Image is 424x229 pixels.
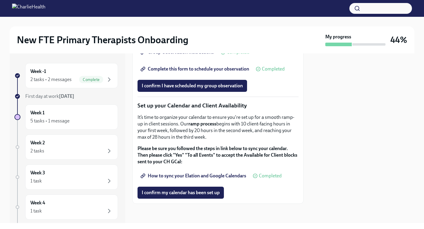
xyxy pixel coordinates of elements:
a: Complete this form to schedule your observation [138,63,253,75]
div: 2 tasks • 2 messages [30,76,72,83]
h6: Week 1 [30,110,45,116]
a: Week 15 tasks • 1 message [14,104,118,130]
a: Week 22 tasks [14,134,118,160]
span: I confirm my calendar has been set up [142,190,220,196]
strong: ramp process [188,121,216,127]
a: Week -12 tasks • 2 messagesComplete [14,63,118,88]
img: CharlieHealth [12,4,45,13]
div: 2 tasks [30,148,44,154]
span: Completed [227,50,249,55]
span: Complete [79,77,103,82]
button: I confirm I have scheduled my group observation [138,80,247,92]
span: First day at work [25,93,74,99]
p: It’s time to organize your calendar to ensure you're set up for a smooth ramp-up in client sessio... [138,114,299,140]
strong: My progress [325,34,351,40]
h3: 44% [390,35,407,45]
button: I confirm my calendar has been set up [138,187,224,199]
a: How to sync your Elation and Google Calendars [138,170,250,182]
h6: Week 3 [30,170,45,176]
span: Completed [262,67,285,71]
h2: New FTE Primary Therapists Onboarding [17,34,188,46]
span: How to sync your Elation and Google Calendars [142,173,246,179]
h6: Week -1 [30,68,46,75]
span: Complete this form to schedule your observation [142,66,249,72]
a: Week 41 task [14,194,118,220]
h6: Week 2 [30,140,45,146]
div: 1 task [30,208,42,214]
a: Week 31 task [14,164,118,190]
a: First day at work[DATE] [14,93,118,100]
div: 5 tasks • 1 message [30,118,70,124]
div: 1 task [30,178,42,184]
p: Set up your Calendar and Client Availability [138,102,299,110]
span: Completed [259,173,282,178]
h6: Week 4 [30,200,45,206]
strong: [DATE] [59,93,74,99]
strong: Please be sure you followed the steps in link below to sync your calendar. Then please click "Yes... [138,146,297,164]
span: I confirm I have scheduled my group observation [142,83,243,89]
